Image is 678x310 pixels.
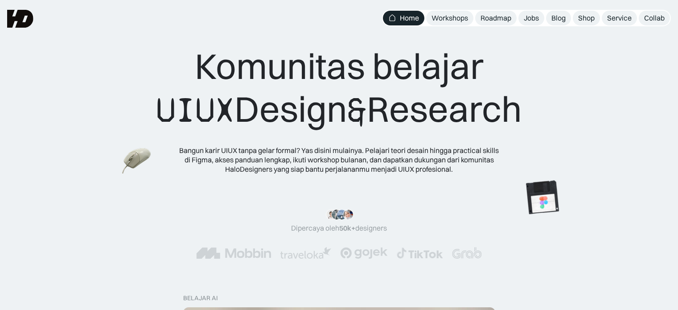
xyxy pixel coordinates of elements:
[339,223,355,232] span: 50k+
[524,13,539,23] div: Jobs
[551,13,566,23] div: Blog
[481,13,511,23] div: Roadmap
[639,11,670,25] a: Collab
[546,11,571,25] a: Blog
[383,11,424,25] a: Home
[573,11,600,25] a: Shop
[347,89,367,132] span: &
[156,45,522,132] div: Komunitas belajar Design Research
[644,13,665,23] div: Collab
[156,89,234,132] span: UIUX
[602,11,637,25] a: Service
[518,11,544,25] a: Jobs
[578,13,595,23] div: Shop
[607,13,632,23] div: Service
[183,294,218,302] div: belajar ai
[179,146,500,174] div: Bangun karir UIUX tanpa gelar formal? Yas disini mulainya. Pelajari teori desain hingga practical...
[431,13,468,23] div: Workshops
[400,13,419,23] div: Home
[291,223,387,233] div: Dipercaya oleh designers
[426,11,473,25] a: Workshops
[475,11,517,25] a: Roadmap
